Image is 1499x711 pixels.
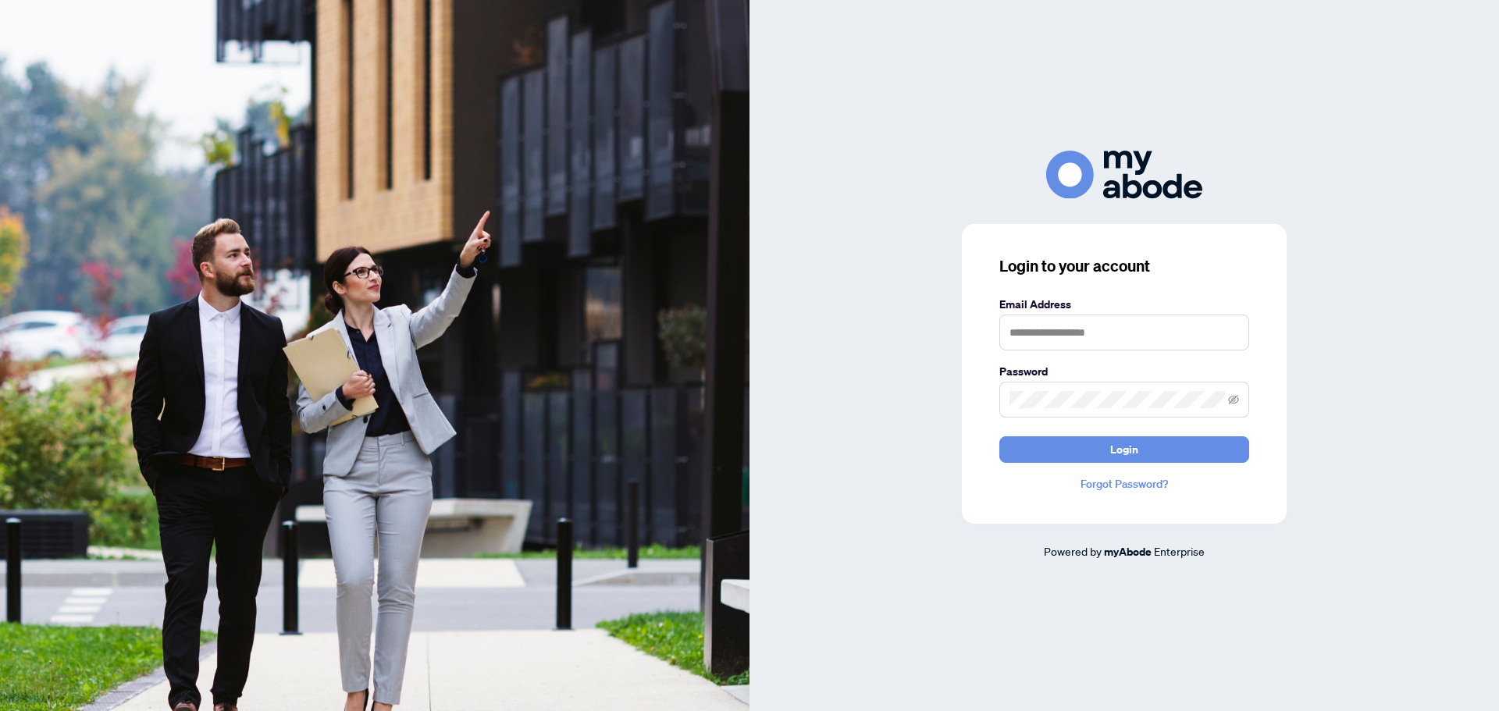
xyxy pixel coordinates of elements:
[999,255,1249,277] h3: Login to your account
[999,296,1249,313] label: Email Address
[1046,151,1202,198] img: ma-logo
[1110,437,1138,462] span: Login
[1228,394,1239,405] span: eye-invisible
[1104,543,1152,560] a: myAbode
[999,436,1249,463] button: Login
[999,475,1249,492] a: Forgot Password?
[999,363,1249,380] label: Password
[1154,544,1205,558] span: Enterprise
[1044,544,1102,558] span: Powered by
